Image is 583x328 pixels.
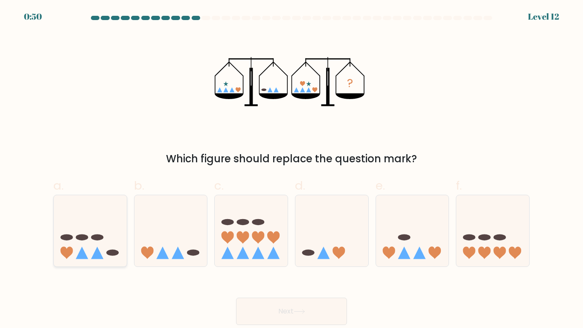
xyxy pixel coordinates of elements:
div: Level 12 [528,10,559,23]
div: 0:50 [24,10,42,23]
span: c. [214,177,224,194]
span: f. [456,177,462,194]
span: d. [295,177,305,194]
span: a. [53,177,64,194]
span: b. [134,177,144,194]
span: e. [376,177,385,194]
button: Next [236,298,347,325]
tspan: ? [347,76,353,91]
div: Which figure should replace the question mark? [58,151,525,167]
